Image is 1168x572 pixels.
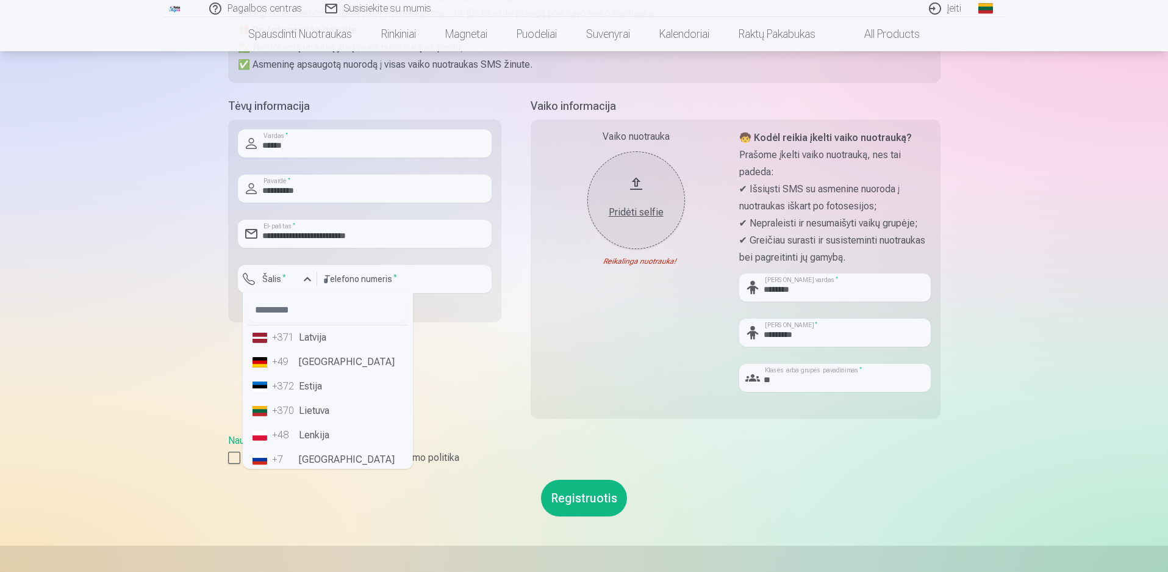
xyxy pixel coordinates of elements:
[248,399,408,423] li: Lietuva
[272,355,296,369] div: +49
[502,17,571,51] a: Puodeliai
[739,147,931,181] p: Prašome įkelti vaiko nuotrauką, nes tai padeda:
[272,404,296,418] div: +370
[541,480,627,516] button: Registruotis
[234,17,367,51] a: Spausdinti nuotraukas
[248,447,408,472] li: [GEOGRAPHIC_DATA]
[257,273,291,285] label: Šalis
[587,151,685,249] button: Pridėti selfie
[248,423,408,447] li: Lenkija
[238,293,317,313] div: [PERSON_NAME] yra privalomas
[540,129,732,144] div: Vaiko nuotrauka
[739,232,931,266] p: ✔ Greičiau surasti ir susisteminti nuotraukas bei pagreitinti jų gamybą.
[238,265,317,293] button: Šalis*
[431,17,502,51] a: Magnetai
[739,132,912,143] strong: 🧒 Kodėl reikia įkelti vaiko nuotrauką?
[228,433,940,465] div: ,
[272,330,296,345] div: +371
[830,17,934,51] a: All products
[272,379,296,394] div: +372
[739,215,931,232] p: ✔ Nepraleisti ir nesumaišyti vaikų grupėje;
[272,452,296,467] div: +7
[739,181,931,215] p: ✔ Išsiųsti SMS su asmenine nuoroda į nuotraukas iškart po fotosesijos;
[645,17,724,51] a: Kalendoriai
[248,374,408,399] li: Estija
[571,17,645,51] a: Suvenyrai
[531,98,940,115] h5: Vaiko informacija
[228,451,940,465] label: Sutinku su Naudotojo sutartimi ir privatumo politika
[168,5,182,12] img: /fa2
[272,428,296,443] div: +48
[367,17,431,51] a: Rinkiniai
[238,56,931,73] p: ✅ Asmeninę apsaugotą nuorodą į visas vaiko nuotraukas SMS žinute.
[248,325,408,350] li: Latvija
[248,350,408,374] li: [GEOGRAPHIC_DATA]
[724,17,830,51] a: Raktų pakabukas
[228,435,306,446] a: Naudotojo sutartis
[540,256,732,266] div: Reikalinga nuotrauka!
[600,205,673,220] div: Pridėti selfie
[228,98,501,115] h5: Tėvų informacija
